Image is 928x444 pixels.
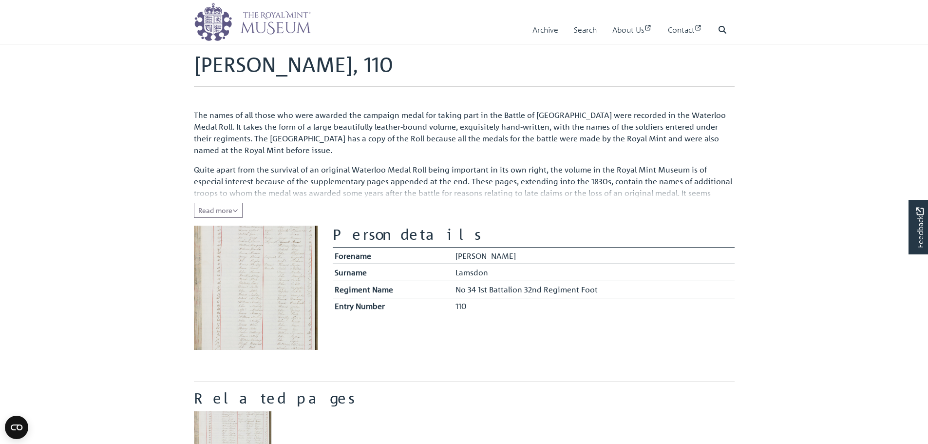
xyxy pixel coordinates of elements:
[453,281,734,298] td: No 34 1st Battalion 32nd Regiment Foot
[194,165,732,221] span: Quite apart from the survival of an original Waterloo Medal Roll being important in its own right...
[194,226,318,350] img: Lamsdon, William, 110
[909,200,928,254] a: Would you like to provide feedback?
[333,226,735,243] h2: Person details
[333,281,454,298] th: Regiment Name
[198,206,238,214] span: Read more
[194,110,726,155] span: The names of all those who were awarded the campaign medal for taking part in the Battle of [GEOG...
[194,203,243,218] button: Read all of the content
[574,16,597,44] a: Search
[532,16,558,44] a: Archive
[194,2,311,41] img: logo_wide.png
[194,52,735,86] h1: [PERSON_NAME], 110
[453,264,734,281] td: Lamsdon
[612,16,652,44] a: About Us
[453,247,734,264] td: [PERSON_NAME]
[668,16,702,44] a: Contact
[914,207,926,248] span: Feedback
[5,416,28,439] button: Open CMP widget
[194,389,735,407] h2: Related pages
[333,264,454,281] th: Surname
[333,298,454,314] th: Entry Number
[453,298,734,314] td: 110
[333,247,454,264] th: Forename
